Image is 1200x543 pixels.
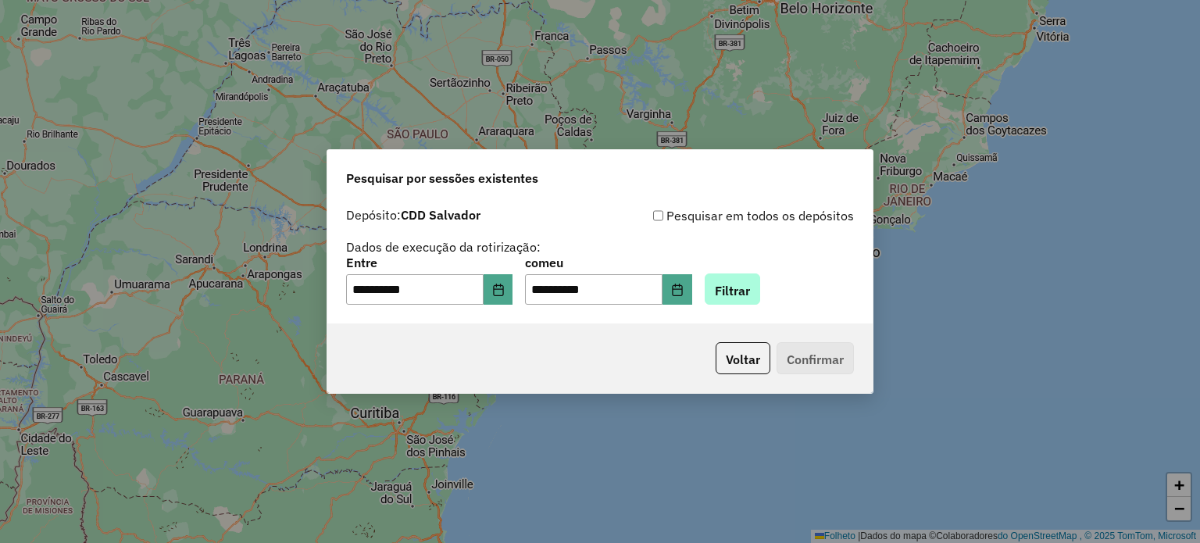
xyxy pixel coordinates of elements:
[346,207,401,223] font: Depósito:
[716,342,770,374] button: Voltar
[401,207,480,223] font: CDD Salvador
[484,274,513,305] button: Escolha a data
[726,352,760,367] font: Voltar
[666,208,854,223] font: Pesquisar em todos os depósitos
[662,274,692,305] button: Escolha a data
[346,170,538,186] font: Pesquisar por sessões existentes
[346,255,377,270] font: Entre
[705,273,760,305] button: Filtrar
[715,282,750,298] font: Filtrar
[525,255,563,270] font: comeu
[346,239,541,255] font: Dados de execução da rotirização:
